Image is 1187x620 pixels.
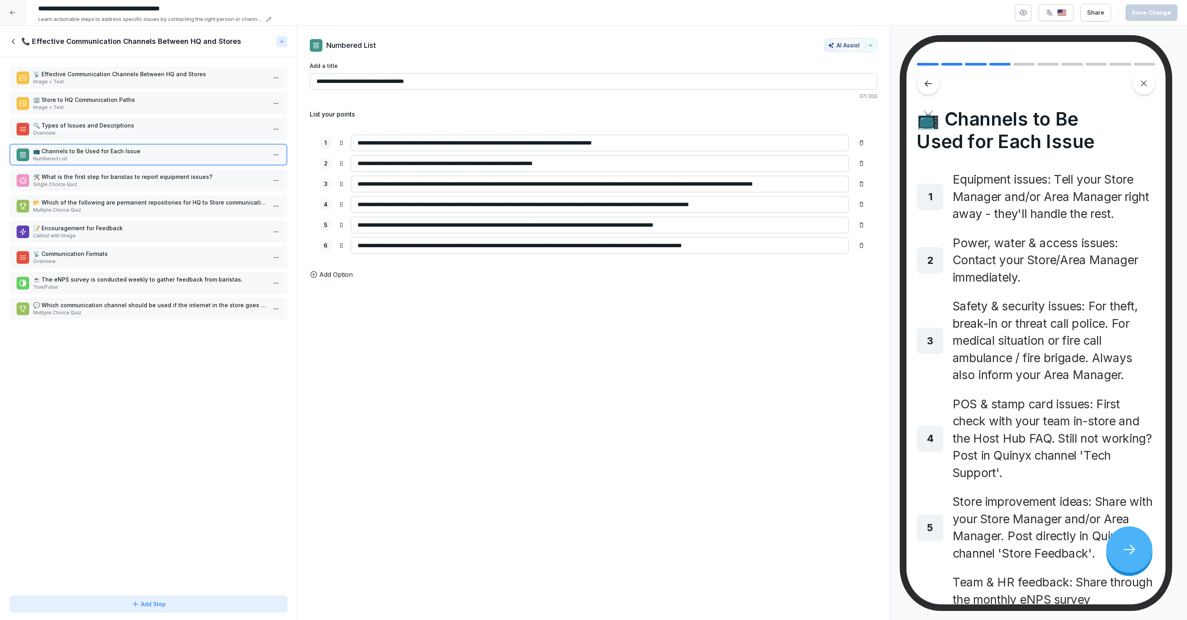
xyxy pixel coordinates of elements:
[9,246,287,268] div: 📡 Communication FormatsOverview
[131,600,166,608] div: Add Step
[953,298,1155,383] p: Safety & security issues: For theft, break-in or threat call police. For medical situation or fir...
[33,275,267,284] p: ☕️ The eNPS survey is conducted weekly to gather feedback from baristas.
[324,200,328,209] p: 4
[1087,8,1104,17] div: Share
[33,309,267,316] p: Multiple Choice Quiz
[824,38,877,52] button: AI Assist
[917,108,1155,153] h4: 📺 Channels to Be Used for Each Issue
[21,37,241,46] h1: 📞 Effective Communication Channels Between HQ and Stores
[953,396,1155,481] p: POS & stamp card issues: First check with your team in-store and the Host Hub FAQ. Still not work...
[1080,4,1111,21] button: Share
[33,147,267,155] p: 📺 Channels to Be Used for Each Issue
[310,62,877,70] label: Add a title
[9,195,287,217] div: 📂 Which of the following are permanent repositories for HQ to Store communication?Multiple Choice...
[33,96,267,104] p: 🏢 Store to HQ Communication Paths
[310,109,355,119] h5: List your points
[33,78,267,85] p: Image + Text
[9,92,287,114] div: 🏢 Store to HQ Communication PathsImage + Text
[927,253,933,268] p: 2
[310,93,877,100] p: 37 / 200
[927,431,934,446] p: 4
[927,333,934,348] p: 3
[953,493,1155,562] p: Store improvement ideas: Share with your Store Manager and/or Area Manager. Post directly in Quin...
[1125,4,1178,21] button: Save Change
[953,235,1155,286] p: Power, water & access issues: Contact your Store/Area Manager immediately.
[33,70,267,78] p: 📡 Effective Communication Channels Between HQ and Stores
[33,232,267,239] p: Callout with Image
[828,42,874,49] div: AI Assist
[33,301,267,309] p: 💬 Which communication channel should be used if the internet in the store goes down?
[33,104,267,111] p: Image + Text
[9,144,287,165] div: 📺 Channels to Be Used for Each IssueNumbered List
[324,139,327,148] p: 1
[319,270,353,279] p: Add Option
[324,180,328,189] p: 3
[33,155,267,162] p: Numbered List
[33,181,267,188] p: Single Choice Quiz
[1057,9,1067,17] img: us.svg
[9,169,287,191] div: 🛠️ What is the first step for baristas to report equipment issues?Single Choice Quiz
[9,272,287,294] div: ☕️ The eNPS survey is conducted weekly to gather feedback from baristas.True/False
[33,198,267,207] p: 📂 Which of the following are permanent repositories for HQ to Store communication?
[9,118,287,140] div: 🔍 Types of Issues and DescriptionsOverview
[1132,8,1171,17] div: Save Change
[33,258,267,265] p: Overview
[33,121,267,130] p: 🔍 Types of Issues and Descriptions
[9,596,287,612] button: Add Step
[927,520,934,535] p: 5
[33,250,267,258] p: 📡 Communication Formats
[953,171,1155,222] p: Equipment issues: Tell your Store Manager and/or Area Manager right away - they'll handle the rest.
[33,173,267,181] p: 🛠️ What is the first step for baristas to report equipment issues?
[33,130,267,137] p: Overview
[324,159,328,168] p: 2
[33,284,267,291] p: True/False
[33,224,267,232] p: 📝 Encouragement for Feedback
[9,67,287,88] div: 📡 Effective Communication Channels Between HQ and StoresImage + Text
[928,190,932,205] p: 1
[324,241,328,250] p: 6
[38,15,264,23] p: Learn actionable steps to address specific issues by contacting the right person or channel. This...
[9,221,287,242] div: 📝 Encouragement for FeedbackCallout with Image
[326,40,376,51] p: Numbered List
[9,298,287,319] div: 💬 Which communication channel should be used if the internet in the store goes down?Multiple Choi...
[324,221,328,230] p: 5
[33,207,267,214] p: Multiple Choice Quiz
